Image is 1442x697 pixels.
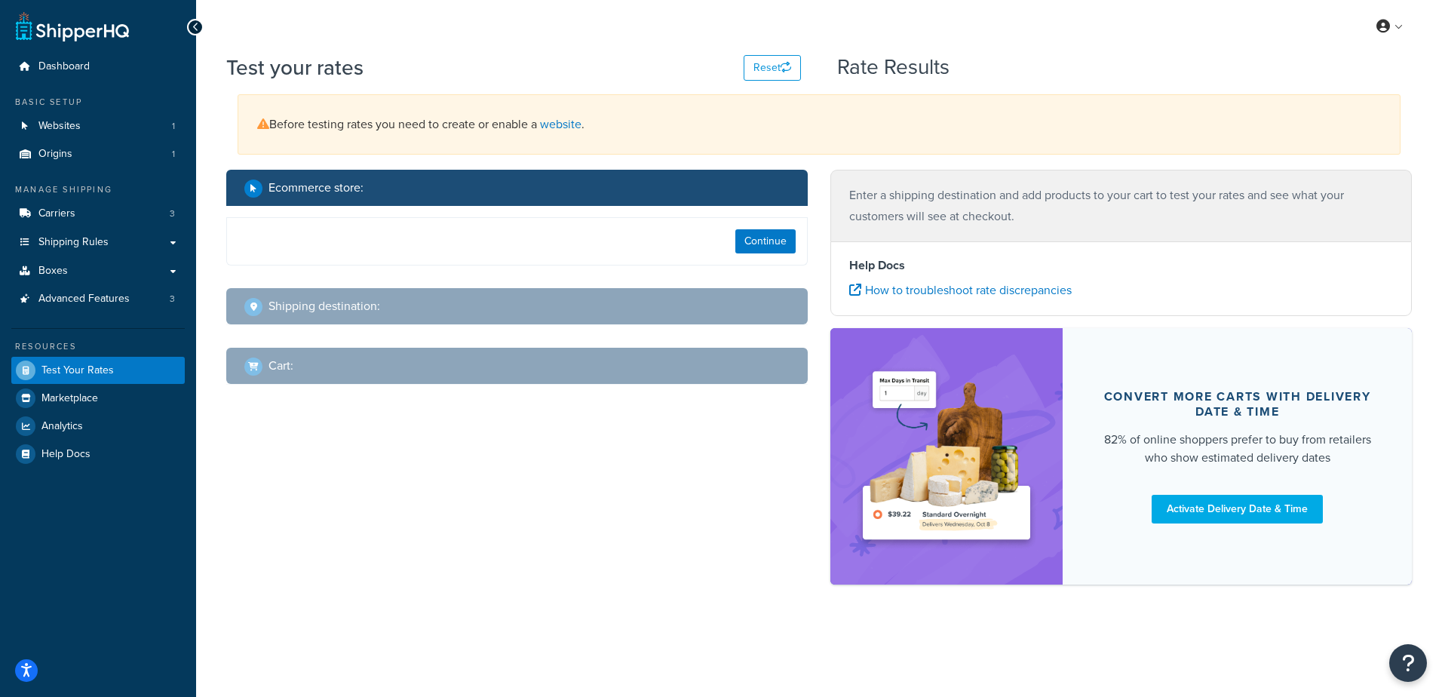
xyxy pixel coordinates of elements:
span: Dashboard [38,60,90,73]
div: Resources [11,340,185,353]
h2: Ecommerce store : [268,181,364,195]
a: Advanced Features3 [11,285,185,313]
div: Convert more carts with delivery date & time [1099,389,1376,419]
a: Marketplace [11,385,185,412]
span: Origins [38,148,72,161]
span: Help Docs [41,448,91,461]
span: Websites [38,120,81,133]
div: Basic Setup [11,96,185,109]
a: Dashboard [11,53,185,81]
span: Boxes [38,265,68,278]
span: Test Your Rates [41,364,114,377]
a: Boxes [11,257,185,285]
span: Analytics [41,420,83,433]
a: Carriers3 [11,200,185,228]
div: Manage Shipping [11,183,185,196]
div: 82% of online shoppers prefer to buy from retailers who show estimated delivery dates [1099,431,1376,467]
a: Analytics [11,413,185,440]
h2: Cart : [268,359,293,373]
a: Websites1 [11,112,185,140]
img: feature-image-ddt-36eae7f7280da8017bfb280eaccd9c446f90b1fe08728e4019434db127062ab4.png [853,351,1040,561]
h4: Help Docs [849,256,1393,275]
li: Carriers [11,200,185,228]
div: Before testing rates you need to create or enable a . [238,94,1401,155]
span: Advanced Features [38,293,130,306]
a: Help Docs [11,441,185,468]
span: Marketplace [41,392,98,405]
a: Shipping Rules [11,229,185,256]
button: Reset [744,55,801,81]
span: 1 [172,148,175,161]
span: 1 [172,120,175,133]
span: Shipping Rules [38,236,109,249]
span: 3 [170,293,175,306]
button: Open Resource Center [1389,644,1427,682]
a: Origins1 [11,140,185,168]
h2: Rate Results [837,56,950,79]
span: 3 [170,207,175,220]
a: Activate Delivery Date & Time [1152,495,1323,524]
li: Advanced Features [11,285,185,313]
button: Continue [735,229,796,253]
h1: Test your rates [226,53,364,82]
p: Enter a shipping destination and add products to your cart to test your rates and see what your c... [849,185,1393,227]
a: Test Your Rates [11,357,185,384]
h2: Shipping destination : [268,299,380,313]
li: Websites [11,112,185,140]
span: Carriers [38,207,75,220]
li: Origins [11,140,185,168]
a: How to troubleshoot rate discrepancies [849,281,1072,299]
a: website [540,115,581,133]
